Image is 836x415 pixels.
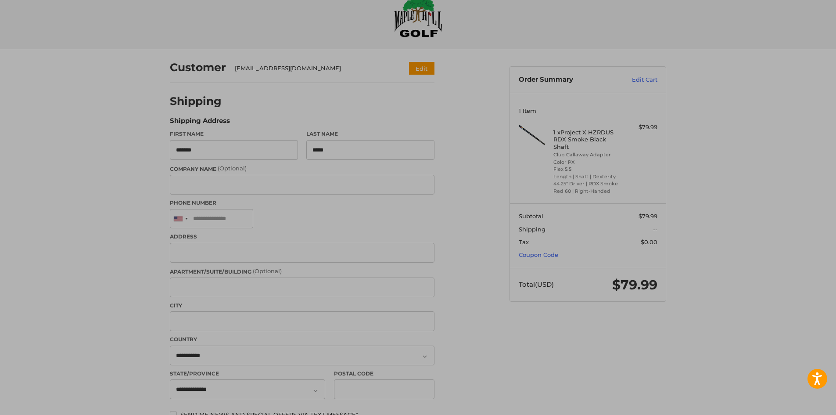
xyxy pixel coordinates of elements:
[553,129,621,150] h4: 1 x Project X HZRDUS RDX Smoke Black Shaft
[641,238,657,245] span: $0.00
[613,76,657,84] a: Edit Cart
[553,151,621,159] li: Club Callaway Adapter
[519,251,558,258] a: Coupon Code
[519,238,529,245] span: Tax
[253,267,282,274] small: (Optional)
[623,123,657,132] div: $79.99
[306,130,434,138] label: Last Name
[653,226,657,233] span: --
[764,391,836,415] iframe: Google Customer Reviews
[639,213,657,220] span: $79.99
[218,165,247,172] small: (Optional)
[612,277,657,293] span: $79.99
[553,159,621,166] li: Color PX
[170,130,298,138] label: First Name
[519,213,543,220] span: Subtotal
[170,336,434,343] label: Country
[170,209,190,228] div: United States: +1
[519,107,657,114] h3: 1 Item
[170,116,230,130] legend: Shipping Address
[553,173,621,195] li: Length | Shaft | Dexterity 44.25" Driver | RDX Smoke Red 60 | Right-Handed
[519,226,545,233] span: Shipping
[170,267,434,276] label: Apartment/Suite/Building
[170,233,434,241] label: Address
[519,76,613,84] h3: Order Summary
[170,61,226,74] h2: Customer
[519,280,554,289] span: Total (USD)
[170,302,434,310] label: City
[235,64,392,73] div: [EMAIL_ADDRESS][DOMAIN_NAME]
[170,199,434,207] label: Phone Number
[553,166,621,173] li: Flex 5.5
[170,94,222,108] h2: Shipping
[170,164,434,173] label: Company Name
[409,62,434,75] button: Edit
[334,370,435,378] label: Postal Code
[170,370,325,378] label: State/Province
